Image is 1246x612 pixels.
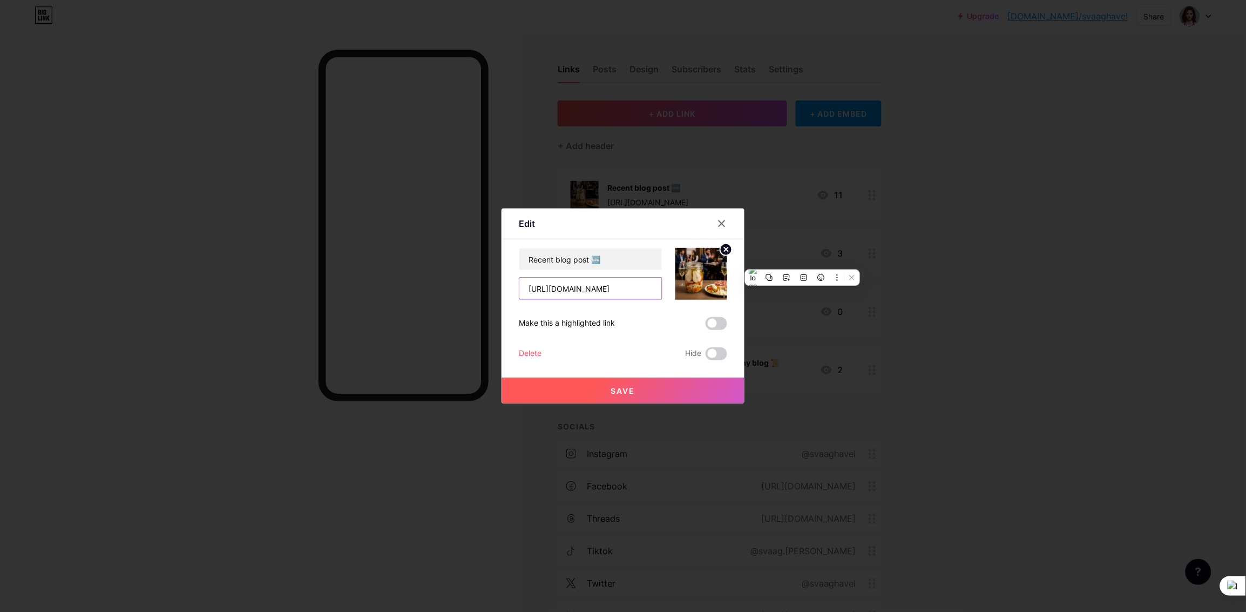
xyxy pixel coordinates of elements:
[502,378,744,403] button: Save
[519,278,662,299] input: URL
[519,347,541,360] div: Delete
[519,217,535,230] div: Edit
[675,248,727,300] img: link_thumbnail
[519,317,615,330] div: Make this a highlighted link
[611,386,635,395] span: Save
[685,347,701,360] span: Hide
[519,248,662,270] input: Title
